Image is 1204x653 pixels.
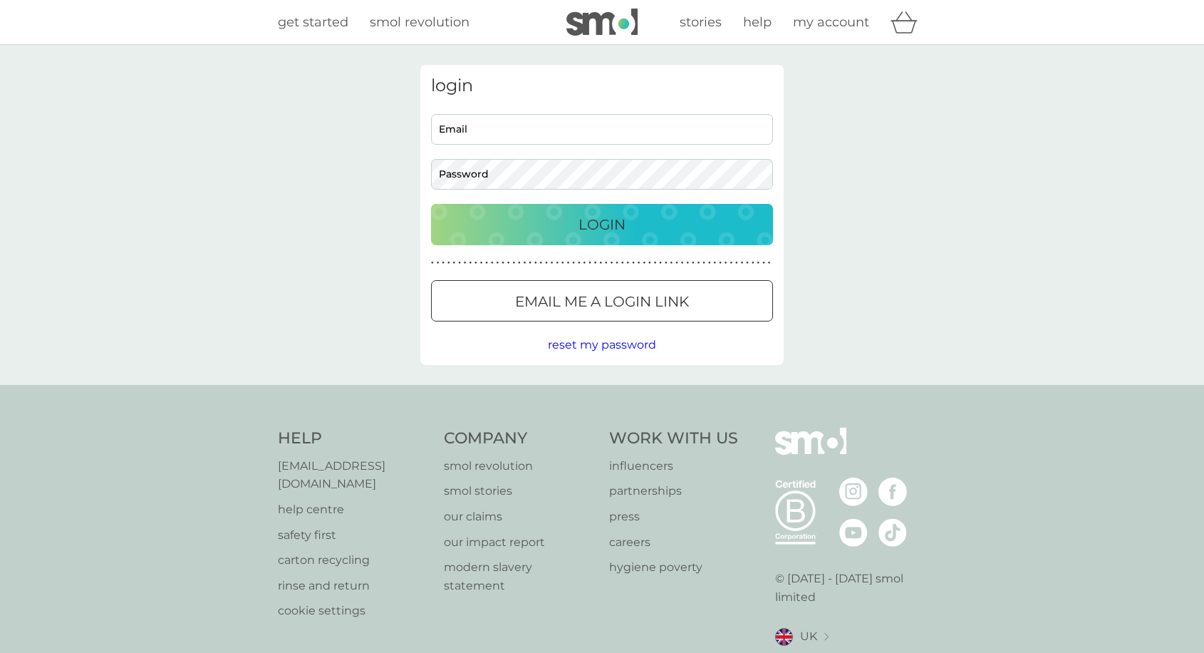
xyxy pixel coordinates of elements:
[556,259,559,267] p: ●
[444,428,596,450] h4: Company
[278,526,430,545] p: safety first
[453,259,456,267] p: ●
[485,259,488,267] p: ●
[621,259,624,267] p: ●
[561,259,564,267] p: ●
[566,9,638,36] img: smol
[278,577,430,595] a: rinse and return
[609,482,738,500] p: partnerships
[480,259,483,267] p: ●
[743,12,772,33] a: help
[469,259,472,267] p: ●
[609,508,738,526] a: press
[741,259,744,267] p: ●
[697,259,700,267] p: ●
[775,570,927,606] p: © [DATE] - [DATE] smol limited
[824,633,829,641] img: select a new location
[752,259,754,267] p: ●
[524,259,526,267] p: ●
[609,457,738,475] a: influencers
[278,428,430,450] h4: Help
[278,14,348,30] span: get started
[793,12,869,33] a: my account
[839,478,868,506] img: visit the smol Instagram page
[502,259,504,267] p: ●
[708,259,711,267] p: ●
[278,500,430,519] a: help centre
[431,259,434,267] p: ●
[627,259,630,267] p: ●
[278,12,348,33] a: get started
[775,628,793,646] img: UK flag
[675,259,678,267] p: ●
[548,338,656,351] span: reset my password
[878,518,907,547] img: visit the smol Tiktok page
[659,259,662,267] p: ●
[757,259,760,267] p: ●
[768,259,771,267] p: ●
[444,457,596,475] a: smol revolution
[507,259,510,267] p: ●
[540,259,543,267] p: ●
[512,259,515,267] p: ●
[692,259,695,267] p: ●
[611,259,613,267] p: ●
[681,259,684,267] p: ●
[725,259,727,267] p: ●
[793,14,869,30] span: my account
[878,478,907,506] img: visit the smol Facebook page
[444,533,596,552] a: our impact report
[702,259,705,267] p: ●
[458,259,461,267] p: ●
[609,558,738,577] p: hygiene poverty
[370,12,469,33] a: smol revolution
[605,259,608,267] p: ●
[632,259,635,267] p: ●
[278,602,430,620] p: cookie settings
[775,428,846,476] img: smol
[278,457,430,493] a: [EMAIL_ADDRESS][DOMAIN_NAME]
[497,259,499,267] p: ●
[719,259,722,267] p: ●
[594,259,597,267] p: ●
[643,259,645,267] p: ●
[746,259,749,267] p: ●
[638,259,640,267] p: ●
[599,259,602,267] p: ●
[609,533,738,552] a: careers
[515,290,689,313] p: Email me a login link
[431,280,773,322] button: Email me a login link
[800,627,817,646] span: UK
[891,8,926,36] div: basket
[431,204,773,245] button: Login
[545,259,548,267] p: ●
[447,259,450,267] p: ●
[444,482,596,500] a: smol stories
[670,259,673,267] p: ●
[654,259,657,267] p: ●
[572,259,575,267] p: ●
[442,259,445,267] p: ●
[491,259,494,267] p: ●
[616,259,618,267] p: ●
[609,428,738,450] h4: Work With Us
[370,14,469,30] span: smol revolution
[583,259,586,267] p: ●
[735,259,738,267] p: ●
[551,259,554,267] p: ●
[437,259,440,267] p: ●
[529,259,531,267] p: ●
[548,336,656,354] button: reset my password
[464,259,467,267] p: ●
[444,558,596,595] a: modern slavery statement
